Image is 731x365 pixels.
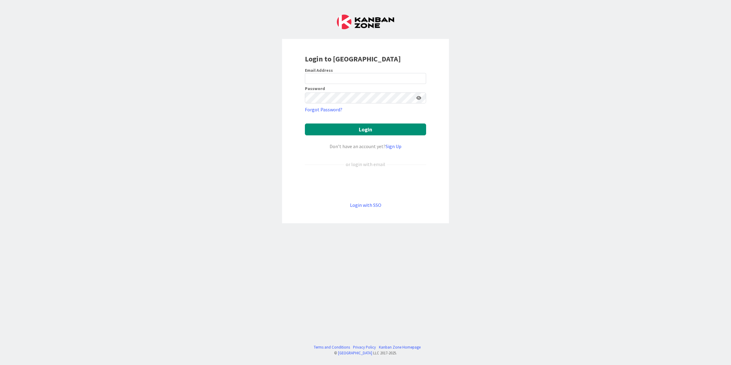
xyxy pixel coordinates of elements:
[305,54,401,64] b: Login to [GEOGRAPHIC_DATA]
[386,143,401,149] a: Sign Up
[337,15,394,29] img: Kanban Zone
[350,202,381,208] a: Login with SSO
[338,350,372,355] a: [GEOGRAPHIC_DATA]
[305,106,342,113] a: Forgot Password?
[302,178,429,191] iframe: Sign in with Google Button
[311,350,421,356] div: © LLC 2017- 2025 .
[305,86,325,91] label: Password
[305,123,426,135] button: Login
[344,161,387,168] div: or login with email
[314,344,350,350] a: Terms and Conditions
[379,344,421,350] a: Kanban Zone Homepage
[353,344,376,350] a: Privacy Policy
[305,143,426,150] div: Don’t have an account yet?
[305,68,333,73] label: Email Address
